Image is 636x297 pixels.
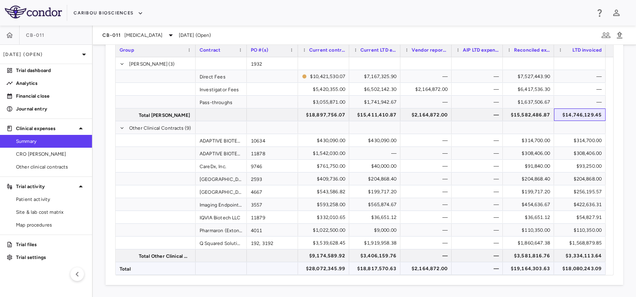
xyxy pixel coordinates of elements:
div: — [459,173,499,185]
div: $5,420,355.00 [305,83,345,96]
p: Trial activity [16,183,76,190]
span: Reconciled expense [514,47,550,53]
div: $14,746,129.45 [561,108,602,121]
div: 9746 [247,160,298,172]
div: — [408,147,448,160]
div: $256,195.57 [561,185,602,198]
span: Site & lab cost matrix [16,209,86,216]
span: PO #(s) [251,47,268,53]
div: $565,874.67 [356,198,396,211]
div: — [459,198,499,211]
div: $18,817,570.63 [356,262,396,275]
p: Clinical expenses [16,125,76,132]
div: $36,651.12 [356,211,396,224]
div: — [459,134,499,147]
div: — [459,108,499,121]
div: — [459,224,499,237]
div: $110,350.00 [510,224,550,237]
div: — [561,96,602,108]
div: $454,636.67 [510,198,550,211]
span: The contract record and uploaded budget values do not match. Please review the contract record an... [302,70,345,82]
div: — [459,70,499,83]
div: $110,350.00 [561,224,602,237]
span: Other Clinical Contracts [129,122,184,134]
span: Patient activity [16,196,86,203]
div: $18,897,756.07 [305,108,345,121]
span: CRO [PERSON_NAME] [16,151,86,158]
span: [PERSON_NAME] [129,58,168,70]
div: $91,840.00 [510,160,550,173]
div: — [408,198,448,211]
div: $543,586.82 [305,185,345,198]
div: — [561,70,602,83]
p: Financial close [16,92,86,100]
div: ADAPTIVE BIOTECHNOLOGIES CORPORATION [196,134,247,146]
div: 192, 3192 [247,237,298,249]
span: Current contract value [309,47,345,53]
div: $15,411,410.87 [356,108,396,121]
div: $430,090.00 [356,134,396,147]
span: CB-011 [26,32,45,38]
div: 11878 [247,147,298,159]
div: $36,651.12 [510,211,550,224]
span: Contract [200,47,220,53]
div: Imaging Endpoints II LLC [196,198,247,211]
div: $1,568,879.85 [561,237,602,249]
span: Summary [16,138,86,145]
div: $2,164,872.00 [408,262,448,275]
div: 2593 [247,173,298,185]
div: $409,736.00 [305,173,345,185]
div: $1,542,030.00 [305,147,345,160]
img: logo-full-SnFGN8VE.png [5,6,62,18]
span: CB-011 [102,32,121,38]
div: $10,421,530.07 [310,70,345,83]
span: Map procedures [16,221,86,229]
div: $1,022,500.00 [305,224,345,237]
div: $1,919,958.38 [356,237,396,249]
div: 11879 [247,211,298,223]
p: Trial files [16,241,86,248]
div: 10634 [247,134,298,146]
div: $204,868.40 [510,173,550,185]
div: 4667 [247,185,298,198]
div: — [459,249,499,262]
span: (3) [168,58,174,70]
div: [GEOGRAPHIC_DATA] at [GEOGRAPHIC_DATA] [196,185,247,198]
div: — [408,134,448,147]
div: Pharmaron (Exton) Lab Services LLC [196,224,247,236]
div: $3,055,871.00 [305,96,345,108]
p: Journal entry [16,105,86,112]
div: [GEOGRAPHIC_DATA] at [GEOGRAPHIC_DATA] [196,173,247,185]
span: [MEDICAL_DATA] [124,32,163,39]
div: ADAPTIVE BIOTECHNOLOGIES CORPORATION [196,147,247,159]
div: $332,010.65 [305,211,345,224]
div: — [459,262,499,275]
span: Group [120,47,134,53]
div: — [459,237,499,249]
div: $1,637,506.67 [510,96,550,108]
div: $40,000.00 [356,160,396,173]
div: $199,717.20 [510,185,550,198]
div: — [459,185,499,198]
div: 1932 [247,57,298,70]
div: $54,827.91 [561,211,602,224]
div: — [408,237,448,249]
p: Trial dashboard [16,67,86,74]
div: $7,167,325.90 [356,70,396,83]
div: 3557 [247,198,298,211]
div: — [459,211,499,224]
div: $3,406,159.76 [356,249,396,262]
div: IQVIA Biotech LLC [196,211,247,223]
div: $18,080,243.09 [561,262,602,275]
div: $19,164,303.63 [510,262,550,275]
span: Current LTD expensed [360,47,396,53]
div: $761,750.00 [305,160,345,173]
span: [DATE] (Open) [179,32,211,39]
p: Analytics [16,80,86,87]
div: $1,860,647.38 [510,237,550,249]
span: LTD invoiced [572,47,602,53]
div: — [459,160,499,173]
div: $308,406.00 [561,147,602,160]
span: Total [120,263,131,275]
div: — [408,185,448,198]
